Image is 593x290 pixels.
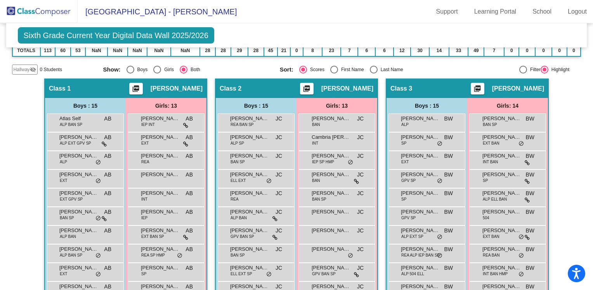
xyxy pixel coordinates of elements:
span: [PERSON_NAME] Worker [59,171,98,178]
span: [PERSON_NAME] [PERSON_NAME] [59,152,98,160]
span: Sort: [280,66,293,73]
span: INT [141,196,147,202]
span: [PERSON_NAME] [401,264,440,272]
mat-icon: picture_as_pdf [131,85,140,96]
td: NaN [85,45,108,56]
td: 28 [248,45,264,56]
span: BAN SP [60,215,74,221]
span: BW [444,152,453,160]
span: ALP EXT SP [401,234,423,239]
span: do_not_disturb_alt [95,253,101,259]
td: 12 [394,45,411,56]
span: [PERSON_NAME] [401,133,440,141]
span: SP [401,196,406,202]
span: JC [276,264,282,272]
span: AB [186,115,193,123]
span: [PERSON_NAME] [312,245,350,253]
span: JC [357,171,364,179]
span: JC [357,152,364,160]
mat-radio-group: Select an option [103,66,274,73]
span: BW [444,264,453,272]
span: [PERSON_NAME] [482,208,521,216]
span: [PERSON_NAME] [230,152,269,160]
span: [PERSON_NAME] [401,245,440,253]
span: ALP 504 ELL [401,271,424,277]
span: ALP EXT GPV SP [60,140,91,146]
mat-icon: picture_as_pdf [302,85,311,96]
span: BW [444,171,453,179]
span: [PERSON_NAME] [141,133,180,141]
span: do_not_disturb_alt [437,234,442,240]
div: Filter [527,66,541,73]
span: [PERSON_NAME] [141,152,180,160]
span: [PERSON_NAME] [492,85,544,93]
mat-icon: visibility_off [30,66,36,73]
div: Last Name [378,66,403,73]
mat-radio-group: Select an option [280,66,451,73]
span: ALP BAN SP [60,252,82,258]
span: JC [276,245,282,253]
span: ALP SP [231,140,244,146]
span: AB [104,208,111,216]
td: 0 [504,45,519,56]
td: 29 [231,45,248,56]
span: do_not_disturb_alt [518,141,524,147]
td: 23 [322,45,341,56]
td: NaN [147,45,171,56]
span: [PERSON_NAME] [482,115,521,122]
span: BW [525,189,534,197]
button: Print Students Details [300,83,314,94]
span: [PERSON_NAME] [59,189,98,197]
span: BW [444,245,453,253]
span: SP [483,178,488,183]
td: 7 [484,45,504,56]
span: REA [141,159,149,165]
span: EXT GPV SP [60,196,83,202]
span: JC [276,133,282,142]
span: JC [357,227,364,235]
span: BW [525,152,534,160]
span: AB [186,171,193,179]
span: BAN [312,178,320,183]
span: Show: [103,66,121,73]
span: ALP BAN SP [60,122,82,128]
span: do_not_disturb_alt [518,271,524,278]
span: AB [104,115,111,123]
span: BW [444,208,453,216]
span: [PERSON_NAME] [PERSON_NAME] [59,208,98,216]
span: AB [104,152,111,160]
span: [PERSON_NAME] [PERSON_NAME] [230,115,269,122]
span: [PERSON_NAME] [141,264,180,272]
span: JC [276,115,282,123]
td: 28 [215,45,231,56]
span: [PERSON_NAME] [312,227,350,234]
span: JC [357,264,364,272]
span: REA [231,196,239,202]
span: BW [444,133,453,142]
span: Hallway [14,66,30,73]
td: 49 [468,45,484,56]
span: do_not_disturb_alt [518,234,524,240]
span: REA ALP IEP BAN SP [401,252,440,258]
span: [PERSON_NAME] [401,227,440,234]
span: [PERSON_NAME] [59,245,98,253]
span: [PERSON_NAME] [401,171,440,178]
span: AB [104,227,111,235]
span: GPV BAN SP [312,271,336,277]
td: NaN [128,45,147,56]
span: JC [276,208,282,216]
span: [PERSON_NAME] [312,115,350,122]
span: ALP BAN [60,234,76,239]
button: Print Students Details [471,83,484,94]
span: JC [276,227,282,235]
span: do_not_disturb_alt [348,253,353,259]
a: School [526,5,558,18]
span: JC [357,133,364,142]
div: Girls: 14 [467,98,548,114]
span: Class 1 [49,85,71,93]
span: BW [525,171,534,179]
span: EXT [401,159,409,165]
span: BAN SP [231,252,245,258]
span: BW [525,245,534,253]
td: 33 [449,45,468,56]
